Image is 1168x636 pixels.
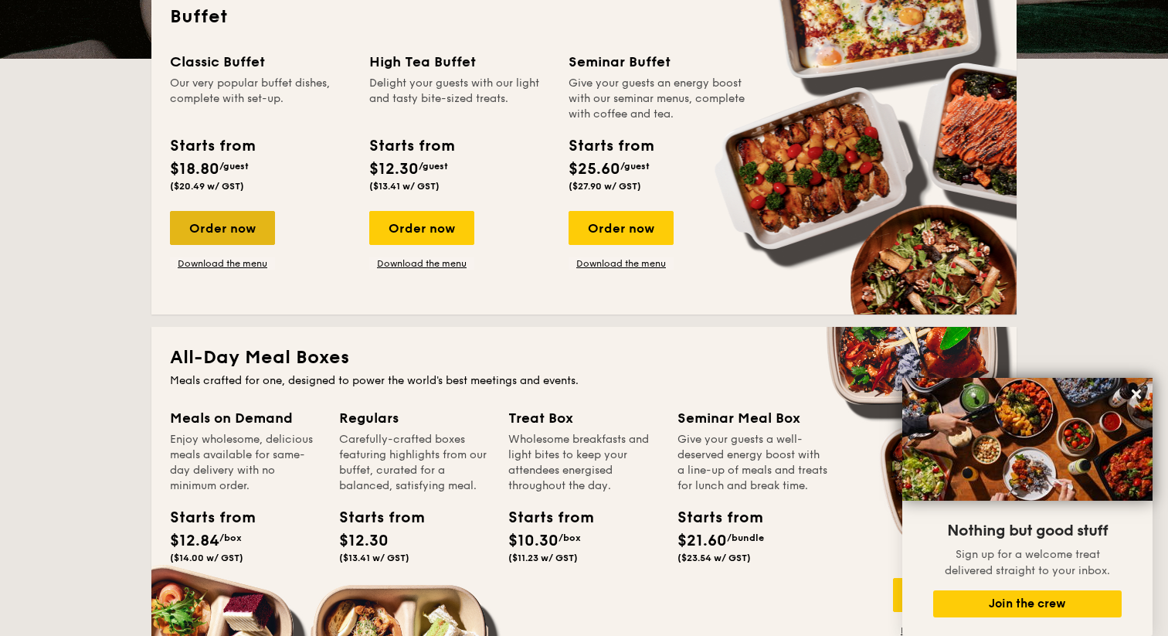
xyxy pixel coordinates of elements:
div: Treat Box [508,407,659,429]
h2: Buffet [170,5,998,29]
div: Starts from [339,506,409,529]
div: Meals crafted for one, designed to power the world's best meetings and events. [170,373,998,389]
div: Seminar Meal Box [677,407,828,429]
div: Carefully-crafted boxes featuring highlights from our buffet, curated for a balanced, satisfying ... [339,432,490,494]
span: /box [559,532,581,543]
span: ($27.90 w/ GST) [569,181,641,192]
div: Enjoy wholesome, delicious meals available for same-day delivery with no minimum order. [170,432,321,494]
div: Starts from [170,506,239,529]
div: Our very popular buffet dishes, complete with set-up. [170,76,351,122]
span: /guest [419,161,448,172]
img: DSC07876-Edit02-Large.jpeg [902,378,1153,501]
div: Order now [893,578,998,612]
a: Download the menu [569,257,674,270]
a: Download the menu [369,257,474,270]
span: /bundle [727,532,764,543]
span: /guest [620,161,650,172]
button: Join the crew [933,590,1122,617]
div: Meals on Demand [170,407,321,429]
span: $12.84 [170,532,219,550]
span: ($11.23 w/ GST) [508,553,578,563]
div: Order now [569,211,674,245]
span: Sign up for a welcome treat delivered straight to your inbox. [945,548,1110,577]
div: Starts from [369,134,453,158]
div: Give your guests a well-deserved energy boost with a line-up of meals and treats for lunch and br... [677,432,828,494]
span: $25.60 [569,160,620,179]
div: Seminar Buffet [569,51,749,73]
h2: All-Day Meal Boxes [170,345,998,370]
span: /box [219,532,242,543]
div: Wholesome breakfasts and light bites to keep your attendees energised throughout the day. [508,432,659,494]
div: Regulars [339,407,490,429]
span: $18.80 [170,160,219,179]
span: $12.30 [369,160,419,179]
span: $21.60 [677,532,727,550]
span: ($13.41 w/ GST) [369,181,440,192]
div: Starts from [508,506,578,529]
div: Order now [170,211,275,245]
div: Starts from [677,506,747,529]
div: Give your guests an energy boost with our seminar menus, complete with coffee and tea. [569,76,749,122]
span: $12.30 [339,532,389,550]
span: ($13.41 w/ GST) [339,553,409,563]
span: ($20.49 w/ GST) [170,181,244,192]
div: Classic Buffet [170,51,351,73]
div: High Tea Buffet [369,51,550,73]
a: Download the menu [170,257,275,270]
span: $10.30 [508,532,559,550]
div: Order now [369,211,474,245]
div: Starts from [569,134,653,158]
span: /guest [219,161,249,172]
div: Delight your guests with our light and tasty bite-sized treats. [369,76,550,122]
span: ($14.00 w/ GST) [170,553,243,563]
div: Starts from [170,134,254,158]
span: Nothing but good stuff [947,522,1108,540]
button: Close [1124,382,1149,406]
span: ($23.54 w/ GST) [677,553,751,563]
